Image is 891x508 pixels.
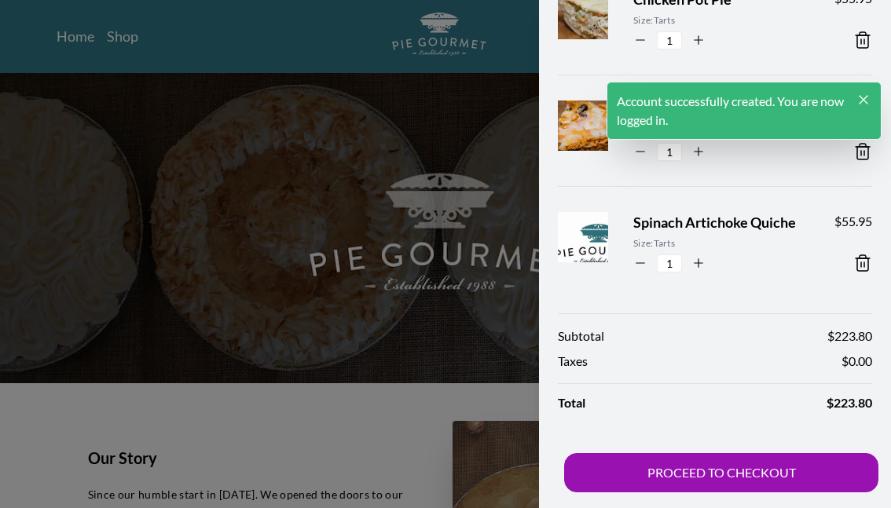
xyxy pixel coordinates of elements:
h1: Account successfully created. You are now logged in. [617,92,856,130]
span: Subtotal [558,327,604,345]
span: $ 55.95 [834,212,872,231]
span: $ 223.80 [827,393,872,412]
span: Total [558,393,585,412]
span: $ 0.00 [841,352,872,371]
span: Size: Tarts [633,236,809,250]
button: Close panel [856,92,871,108]
span: $ 223.80 [827,327,872,345]
button: PROCEED TO CHECKOUT [564,453,878,492]
span: Spinach Artichoke Quiche [633,212,809,233]
img: Product Image [550,197,646,293]
span: Taxes [558,352,588,371]
img: Product Image [550,86,646,181]
span: Size: Tarts [633,13,809,27]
